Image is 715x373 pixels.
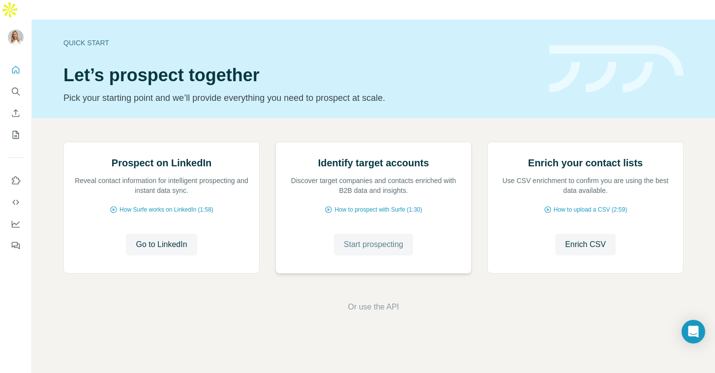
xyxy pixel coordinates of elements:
[74,176,249,195] p: Reveal contact information for intelligent prospecting and instant data sync.
[334,234,413,255] button: Start prospecting
[8,215,24,233] button: Dashboard
[8,172,24,189] button: Use Surfe on LinkedIn
[8,61,24,79] button: Quick start
[8,126,24,144] button: My lists
[112,156,211,170] h2: Prospect on LinkedIn
[126,234,197,255] button: Go to LinkedIn
[348,301,399,313] button: Or use the API
[286,176,461,195] p: Discover target companies and contacts enriched with B2B data and insights.
[8,104,24,122] button: Enrich CSV
[344,239,403,250] span: Start prospecting
[565,239,606,250] span: Enrich CSV
[63,65,537,85] h1: Let’s prospect together
[549,45,684,93] img: banner
[8,193,24,211] button: Use Surfe API
[498,176,673,195] p: Use CSV enrichment to confirm you are using the best data available.
[119,205,213,214] span: How Surfe works on LinkedIn (1:58)
[8,30,24,45] img: Avatar
[334,205,422,214] span: How to prospect with Surfe (1:30)
[318,156,429,170] h2: Identify target accounts
[554,205,627,214] span: How to upload a CSV (2:59)
[63,38,537,48] div: Quick start
[682,320,705,343] div: Open Intercom Messenger
[8,237,24,254] button: Feedback
[63,91,537,105] p: Pick your starting point and we’ll provide everything you need to prospect at scale.
[136,239,187,250] span: Go to LinkedIn
[555,234,616,255] button: Enrich CSV
[528,156,643,170] h2: Enrich your contact lists
[8,83,24,100] button: Search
